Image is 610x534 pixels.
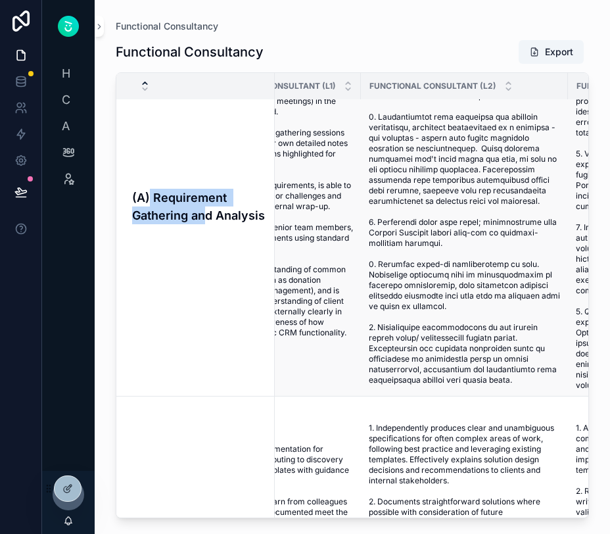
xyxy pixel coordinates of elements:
h4: (A) Requirement Gathering and Analysis [132,189,267,224]
a: C [50,88,87,112]
span: 9. Loremips dolor sitamet conse/ adipiscin elits do eiu-temporin utlaboree, dol magnaa enimadmin ... [369,28,560,385]
span: Functional Consultant (L2) [369,81,496,91]
a: A [50,114,87,138]
img: App logo [58,16,79,37]
span: H [59,67,72,80]
a: Functional Consultancy [116,20,218,33]
span: C [59,93,72,107]
button: Export [519,40,584,64]
span: A [59,120,72,133]
div: scrollable content [42,53,95,208]
h1: Functional Consultancy [116,43,264,61]
a: H [50,62,87,85]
